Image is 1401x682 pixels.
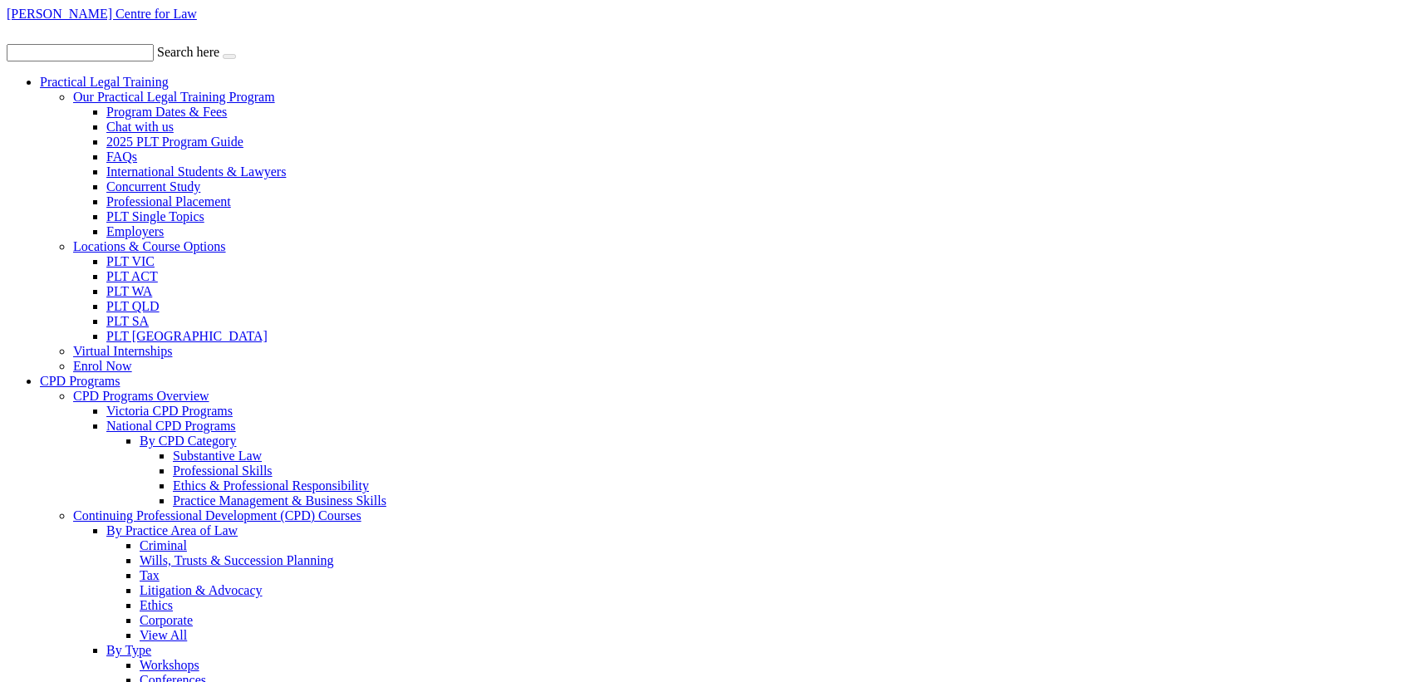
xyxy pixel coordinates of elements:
[106,120,174,134] a: Chat with us
[140,613,193,627] a: Corporate
[106,523,238,537] a: By Practice Area of Law
[157,45,219,59] label: Search here
[140,598,173,612] a: Ethics
[106,209,204,223] a: PLT Single Topics
[106,284,152,298] a: PLT WA
[40,75,169,89] a: Practical Legal Training
[106,105,227,119] a: Program Dates & Fees
[173,478,369,493] a: Ethics & Professional Responsibility
[106,194,231,209] a: Professional Placement
[73,359,132,373] a: Enrol Now
[140,538,187,552] a: Criminal
[7,22,27,41] img: call-ic
[106,224,164,238] a: Employers
[73,344,172,358] a: Virtual Internships
[73,389,209,403] a: CPD Programs Overview
[40,374,120,388] a: CPD Programs
[73,508,361,523] a: Continuing Professional Development (CPD) Courses
[106,643,151,657] a: By Type
[73,90,275,104] a: Our Practical Legal Training Program
[106,299,160,313] a: PLT QLD
[106,135,243,149] a: 2025 PLT Program Guide
[106,404,233,418] a: Victoria CPD Programs
[106,164,286,179] a: International Students & Lawyers
[140,658,199,672] a: Workshops
[140,434,236,448] a: By CPD Category
[140,553,334,567] a: Wills, Trusts & Succession Planning
[73,239,226,253] a: Locations & Course Options
[173,493,386,508] a: Practice Management & Business Skills
[106,179,200,194] a: Concurrent Study
[106,269,158,283] a: PLT ACT
[7,7,197,21] a: [PERSON_NAME] Centre for Law
[30,24,52,41] img: mail-ic
[173,464,273,478] a: Professional Skills
[106,329,268,343] a: PLT [GEOGRAPHIC_DATA]
[140,583,263,597] a: Litigation & Advocacy
[106,314,149,328] a: PLT SA
[140,628,187,642] a: View All
[106,419,236,433] a: National CPD Programs
[106,254,155,268] a: PLT VIC
[106,150,137,164] a: FAQs
[173,449,262,463] a: Substantive Law
[140,568,160,582] a: Tax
